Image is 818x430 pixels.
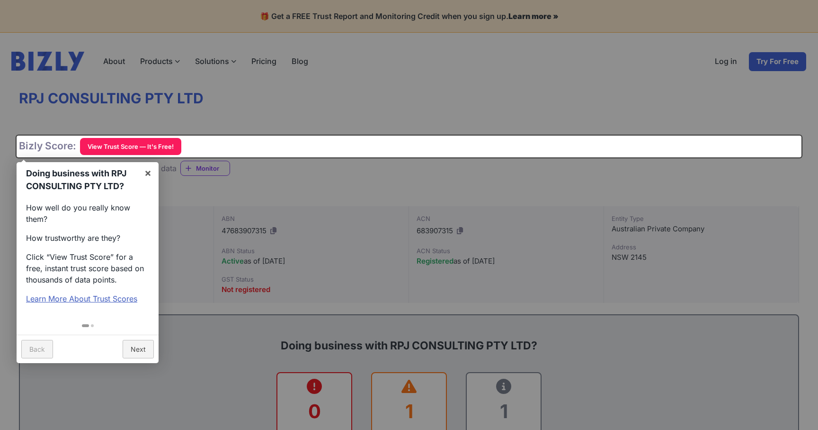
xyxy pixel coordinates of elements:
p: How well do you really know them? [26,202,149,225]
a: Learn More About Trust Scores [26,294,137,303]
a: Next [123,340,154,358]
h1: Doing business with RPJ CONSULTING PTY LTD? [26,167,137,192]
p: How trustworthy are they? [26,232,149,244]
p: Click “View Trust Score” for a free, instant trust score based on thousands of data points. [26,251,149,285]
a: × [137,162,159,183]
a: Back [21,340,53,358]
